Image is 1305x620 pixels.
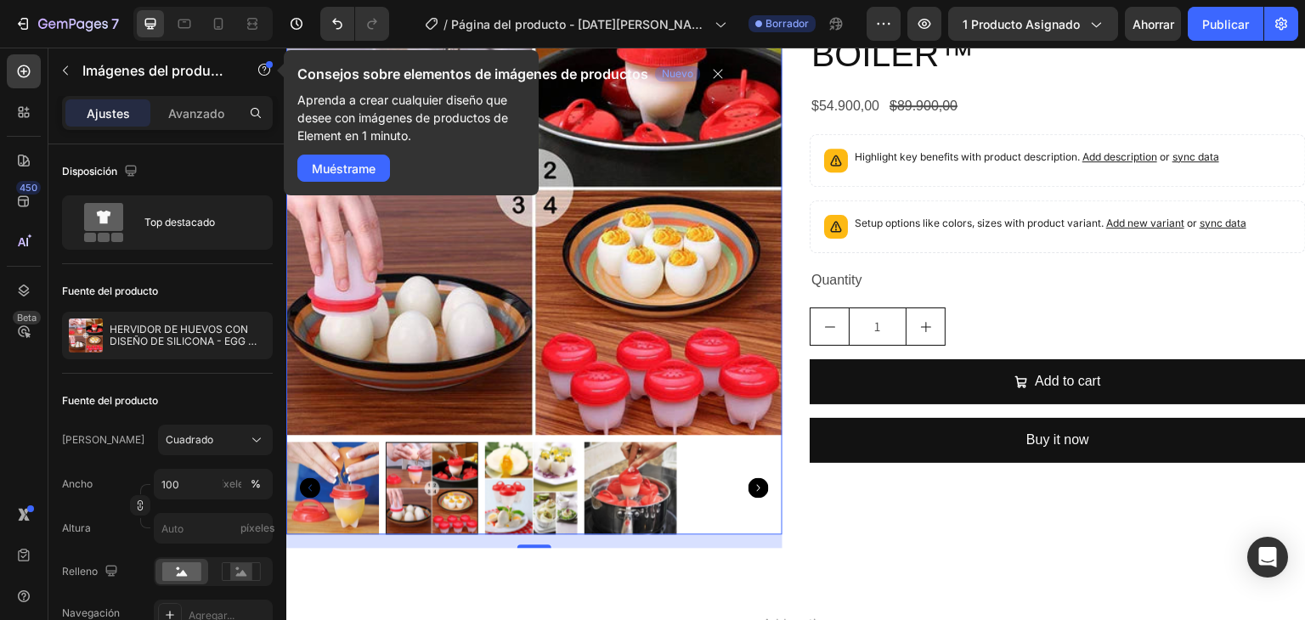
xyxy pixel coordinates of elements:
font: 450 [20,182,37,194]
font: Beta [17,312,37,324]
p: Imágenes del producto [82,60,227,81]
font: Fuente del producto [62,394,158,407]
button: % [222,474,242,494]
button: Add to cart [523,312,1020,357]
span: or [871,103,933,116]
font: Ancho [62,477,93,490]
div: Add to cart [749,322,814,347]
font: píxeles [215,477,249,490]
font: Navegación [62,606,120,619]
button: Ahorrar [1125,7,1181,41]
font: 7 [111,15,119,32]
span: Add new variant [820,169,898,182]
div: $54.900,00 [523,45,595,73]
input: píxeles [154,513,273,544]
font: / [443,17,448,31]
button: Buy it now [523,370,1020,415]
font: Publicar [1202,17,1249,31]
font: [PERSON_NAME] [62,433,144,446]
font: % [251,477,261,490]
button: increment [620,261,658,297]
p: Setup options like colors, sizes with product variant. [568,167,960,184]
div: Quantity [523,219,1020,247]
div: $89.900,00 [602,45,673,73]
font: Ajustes [87,106,130,121]
input: píxeles% [154,469,273,499]
font: Borrador [765,17,809,30]
font: Imágenes del producto [82,62,231,79]
button: Carousel Next Arrow [462,431,483,451]
font: Ahorrar [1133,17,1174,31]
font: Top destacado [144,216,215,228]
span: sync data [913,169,960,182]
font: Cuadrado [166,433,213,446]
iframe: Área de diseño [286,48,1305,620]
div: Deshacer/Rehacer [320,7,389,41]
font: Avanzado [168,106,224,121]
font: píxeles [240,521,274,534]
span: Add section [470,566,551,584]
font: Relleno [62,565,98,578]
button: píxeles [246,474,266,494]
button: Publicar [1188,7,1263,41]
span: sync data [886,103,933,116]
font: Altura [62,521,91,534]
img: imagen de característica del producto [69,318,103,352]
input: quantity [562,261,620,297]
button: decrement [524,261,562,297]
span: or [898,169,960,182]
font: 1 producto asignado [963,17,1080,31]
p: Highlight key benefits with product description. [568,101,933,118]
font: Página del producto - [DATE][PERSON_NAME] 21:02:41 [451,17,703,49]
button: 1 producto asignado [948,7,1118,41]
button: 7 [7,7,127,41]
button: Cuadrado [158,425,273,455]
font: Fuente del producto [62,285,158,297]
font: Disposición [62,165,117,178]
div: Buy it now [740,380,803,405]
div: Abrir Intercom Messenger [1247,537,1288,578]
span: Add description [796,103,871,116]
font: HERVIDOR DE HUEVOS CON DISEÑO DE SILICONA - EGG BOILER™ [110,323,257,359]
